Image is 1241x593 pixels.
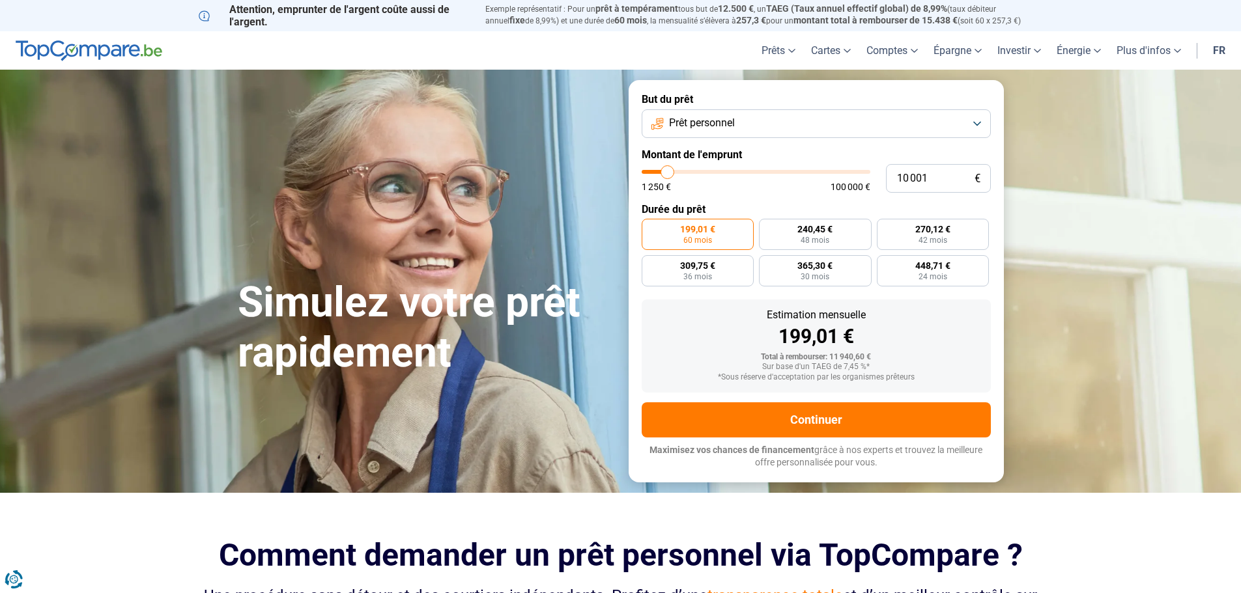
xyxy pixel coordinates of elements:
[16,40,162,61] img: TopCompare
[680,261,715,270] span: 309,75 €
[652,363,980,372] div: Sur base d'un TAEG de 7,45 %*
[797,261,833,270] span: 365,30 €
[669,116,735,130] span: Prêt personnel
[652,327,980,346] div: 199,01 €
[199,3,470,28] p: Attention, emprunter de l'argent coûte aussi de l'argent.
[642,402,991,437] button: Continuer
[754,31,803,70] a: Prêts
[652,353,980,362] div: Total à rembourser: 11 940,60 €
[801,236,829,244] span: 48 mois
[614,15,647,25] span: 60 mois
[801,273,829,281] span: 30 mois
[793,15,958,25] span: montant total à rembourser de 15.438 €
[642,182,671,191] span: 1 250 €
[975,173,980,184] span: €
[736,15,766,25] span: 257,3 €
[238,278,613,378] h1: Simulez votre prêt rapidement
[919,236,947,244] span: 42 mois
[1109,31,1189,70] a: Plus d'infos
[649,445,814,455] span: Maximisez vos chances de financement
[797,225,833,234] span: 240,45 €
[803,31,859,70] a: Cartes
[1205,31,1233,70] a: fr
[926,31,990,70] a: Épargne
[1049,31,1109,70] a: Énergie
[990,31,1049,70] a: Investir
[915,261,950,270] span: 448,71 €
[683,236,712,244] span: 60 mois
[642,203,991,215] label: Durée du prêt
[509,15,525,25] span: fixe
[680,225,715,234] span: 199,01 €
[683,273,712,281] span: 36 mois
[915,225,950,234] span: 270,12 €
[595,3,678,14] span: prêt à tempérament
[642,109,991,138] button: Prêt personnel
[642,444,991,469] p: grâce à nos experts et trouvez la meilleure offre personnalisée pour vous.
[652,373,980,382] div: *Sous réserve d'acceptation par les organismes prêteurs
[199,537,1043,573] h2: Comment demander un prêt personnel via TopCompare ?
[919,273,947,281] span: 24 mois
[642,93,991,105] label: But du prêt
[766,3,947,14] span: TAEG (Taux annuel effectif global) de 8,99%
[642,148,991,161] label: Montant de l'emprunt
[718,3,754,14] span: 12.500 €
[859,31,926,70] a: Comptes
[652,310,980,320] div: Estimation mensuelle
[485,3,1043,27] p: Exemple représentatif : Pour un tous but de , un (taux débiteur annuel de 8,99%) et une durée de ...
[831,182,870,191] span: 100 000 €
